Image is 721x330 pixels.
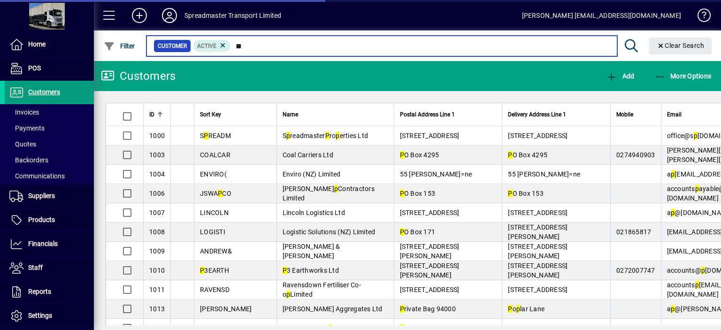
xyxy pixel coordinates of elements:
[400,109,455,120] span: Postal Address Line 1
[184,8,281,23] div: Spreadmaster Transport Limited
[101,69,176,84] div: Customers
[400,190,436,197] span: O Box 153
[149,170,165,178] span: 1004
[286,132,290,139] em: p
[149,228,165,236] span: 1008
[508,305,512,313] em: P
[508,223,568,240] span: [STREET_ADDRESS][PERSON_NAME]
[325,132,330,139] em: P
[283,170,341,178] span: Enviro (NZ) Limited
[28,240,58,247] span: Financials
[283,132,368,139] span: S readmaster ro erties Ltd
[200,267,204,274] em: P
[5,120,94,136] a: Payments
[154,7,184,24] button: Profile
[508,190,512,197] em: P
[200,286,230,293] span: RAVENSD
[400,286,460,293] span: [STREET_ADDRESS]
[690,2,709,32] a: Knowledge Base
[283,305,383,313] span: [PERSON_NAME] Aggregates Ltd
[695,185,699,192] em: p
[5,57,94,80] a: POS
[200,267,229,274] span: 3EARTH
[200,209,229,216] span: LINCOLN
[694,132,698,139] em: p
[508,151,512,159] em: P
[5,152,94,168] a: Backorders
[149,151,165,159] span: 1003
[193,40,231,52] mat-chip: Activation Status: Active
[283,109,388,120] div: Name
[522,8,681,23] div: [PERSON_NAME] [EMAIL_ADDRESS][DOMAIN_NAME]
[671,305,675,313] em: p
[200,247,232,255] span: ANDREW&
[400,243,460,260] span: [STREET_ADDRESS][PERSON_NAME]
[616,151,655,159] span: 0274940903
[283,281,361,298] span: Ravensdown Fertiliser Co-o Limited
[400,151,439,159] span: O Box 4295
[283,243,340,260] span: [PERSON_NAME] & [PERSON_NAME]
[508,109,566,120] span: Delivery Address Line 1
[28,88,60,96] span: Customers
[28,264,43,271] span: Staff
[283,151,333,159] span: Coal Carriers Ltd
[158,41,187,51] span: Customer
[200,305,252,313] span: [PERSON_NAME]
[28,192,55,200] span: Suppliers
[283,185,375,202] span: [PERSON_NAME] Contractors Limited
[5,280,94,304] a: Reports
[200,132,231,139] span: S READM
[671,209,675,216] em: p
[5,256,94,280] a: Staff
[149,109,165,120] div: ID
[200,228,225,236] span: LOGISTI
[701,267,705,274] em: p
[336,132,339,139] em: p
[5,232,94,256] a: Financials
[204,132,208,139] em: P
[5,304,94,328] a: Settings
[218,190,222,197] em: P
[149,305,165,313] span: 1013
[124,7,154,24] button: Add
[616,109,655,120] div: Mobile
[508,209,568,216] span: [STREET_ADDRESS]
[283,209,345,216] span: Lincoln Logistics Ltd
[400,190,404,197] em: P
[616,228,651,236] span: 021865817
[200,170,227,178] span: ENVIRO(
[400,209,460,216] span: [STREET_ADDRESS]
[516,305,520,313] em: p
[508,243,568,260] span: [STREET_ADDRESS][PERSON_NAME]
[508,305,545,313] span: o lar Lane
[283,228,376,236] span: Logistic Solutions (NZ) Limited
[28,216,55,223] span: Products
[400,151,404,159] em: P
[28,40,46,48] span: Home
[606,72,634,80] span: Add
[28,288,51,295] span: Reports
[149,286,165,293] span: 1011
[671,170,675,178] em: p
[149,247,165,255] span: 1009
[400,305,456,313] span: rivate Bag 94000
[101,38,138,54] button: Filter
[104,42,135,50] span: Filter
[286,291,290,298] em: p
[9,140,36,148] span: Quotes
[5,136,94,152] a: Quotes
[200,151,230,159] span: COALCAR
[616,267,655,274] span: 0272007747
[149,109,154,120] span: ID
[334,185,338,192] em: p
[5,104,94,120] a: Invoices
[667,109,682,120] span: Email
[654,72,712,80] span: More Options
[28,64,41,72] span: POS
[149,209,165,216] span: 1007
[283,109,298,120] span: Name
[508,286,568,293] span: [STREET_ADDRESS]
[604,68,637,84] button: Add
[657,42,705,49] span: Clear Search
[149,190,165,197] span: 1006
